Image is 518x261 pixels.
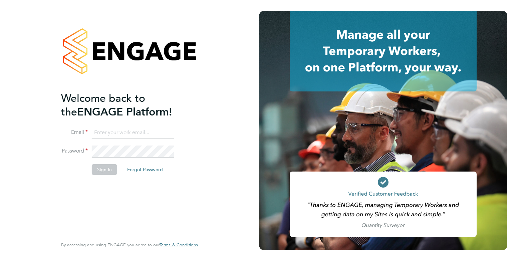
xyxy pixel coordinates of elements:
label: Password [61,148,88,155]
input: Enter your work email... [92,127,174,139]
span: Welcome back to the [61,92,145,118]
button: Sign In [92,164,117,175]
h2: ENGAGE Platform! [61,91,191,119]
a: Terms & Conditions [160,242,198,248]
button: Forgot Password [122,164,168,175]
label: Email [61,129,88,136]
span: By accessing and using ENGAGE you agree to our [61,242,198,248]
